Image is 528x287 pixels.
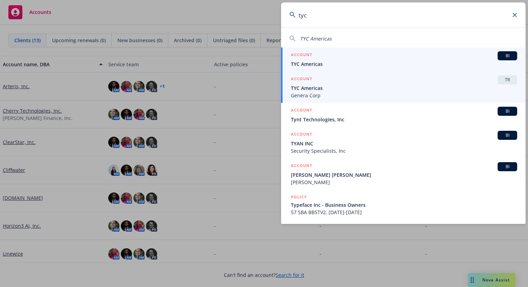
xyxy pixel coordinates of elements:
a: ACCOUNTTRTYC AmericasGenera Corp [281,71,526,103]
span: BI [500,108,514,114]
h5: ACCOUNT [291,131,312,139]
span: BI [500,53,514,59]
span: TYAN INC [291,140,517,147]
a: ACCOUNTBITYC Americas [281,47,526,71]
a: ACCOUNTBI[PERSON_NAME] [PERSON_NAME][PERSON_NAME] [281,158,526,190]
span: 57 SBA BB5TV2, [DATE]-[DATE] [291,209,517,216]
h5: ACCOUNT [291,75,312,84]
span: [PERSON_NAME] [291,179,517,186]
h5: POLICY [291,194,307,201]
span: TR [500,77,514,83]
span: BI [500,132,514,138]
a: POLICY [281,220,526,250]
h5: ACCOUNT [291,51,312,60]
span: TYC Americas [291,84,517,92]
span: BI [500,164,514,170]
span: Typeface Inc - Business Owners [291,201,517,209]
a: ACCOUNTBITYAN INCSecurity Specialists, Inc [281,127,526,158]
h5: ACCOUNT [291,107,312,115]
span: TYC Americas [300,35,332,42]
span: [PERSON_NAME] [PERSON_NAME] [291,171,517,179]
h5: ACCOUNT [291,162,312,171]
span: Genera Corp [291,92,517,99]
span: Tynt Technologies, Inc [291,116,517,123]
a: POLICYTypeface Inc - Business Owners57 SBA BB5TV2, [DATE]-[DATE] [281,190,526,220]
h5: POLICY [291,224,307,231]
span: Security Specialists, Inc [291,147,517,154]
input: Search... [281,2,526,28]
a: ACCOUNTBITynt Technologies, Inc [281,103,526,127]
span: TYC Americas [291,60,517,68]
